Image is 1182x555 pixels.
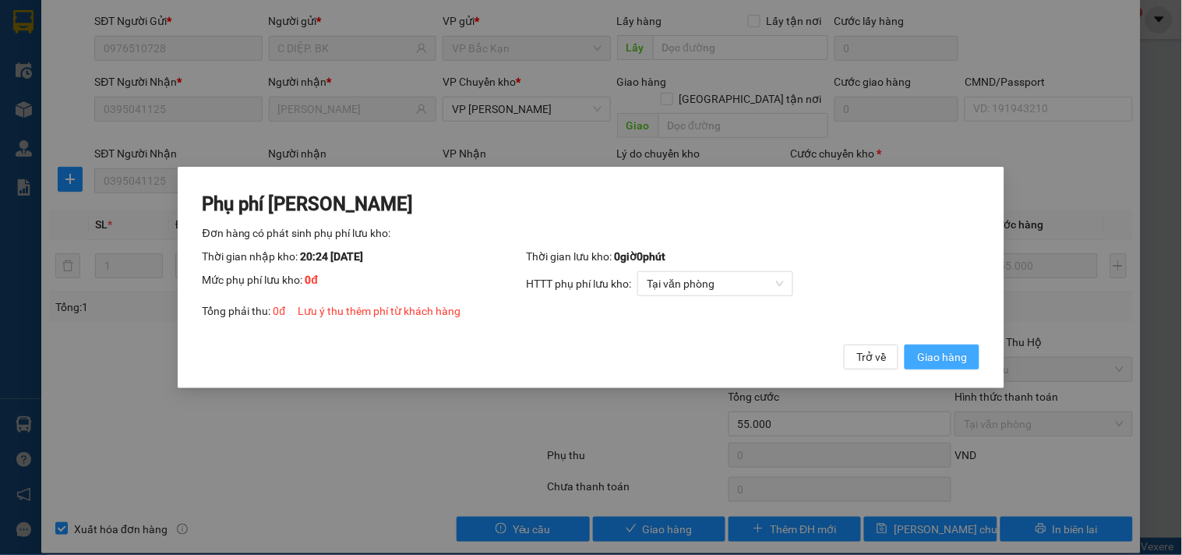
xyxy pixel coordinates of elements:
[905,345,979,369] button: Giao hàng
[917,348,967,366] span: Giao hàng
[305,274,319,286] span: 0 đ
[273,305,286,317] span: 0 đ
[203,271,527,296] div: Mức phụ phí lưu kho:
[614,250,665,263] span: 0 giờ 0 phút
[203,193,414,215] span: Phụ phí [PERSON_NAME]
[203,224,980,242] div: Đơn hàng có phát sinh phụ phí lưu kho:
[298,305,460,317] span: Lưu ý thu thêm phí từ khách hàng
[856,348,886,366] span: Trở về
[844,345,898,369] button: Trở về
[19,106,232,158] b: GỬI : VP [GEOGRAPHIC_DATA]
[146,38,651,58] li: 271 - [PERSON_NAME] - [GEOGRAPHIC_DATA] - [GEOGRAPHIC_DATA]
[526,271,979,296] div: HTTT phụ phí lưu kho:
[203,248,527,265] div: Thời gian nhập kho:
[526,248,979,265] div: Thời gian lưu kho:
[203,302,980,320] div: Tổng phải thu:
[19,19,136,97] img: logo.jpg
[301,250,364,263] span: 20:24 [DATE]
[647,272,784,295] span: Tại văn phòng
